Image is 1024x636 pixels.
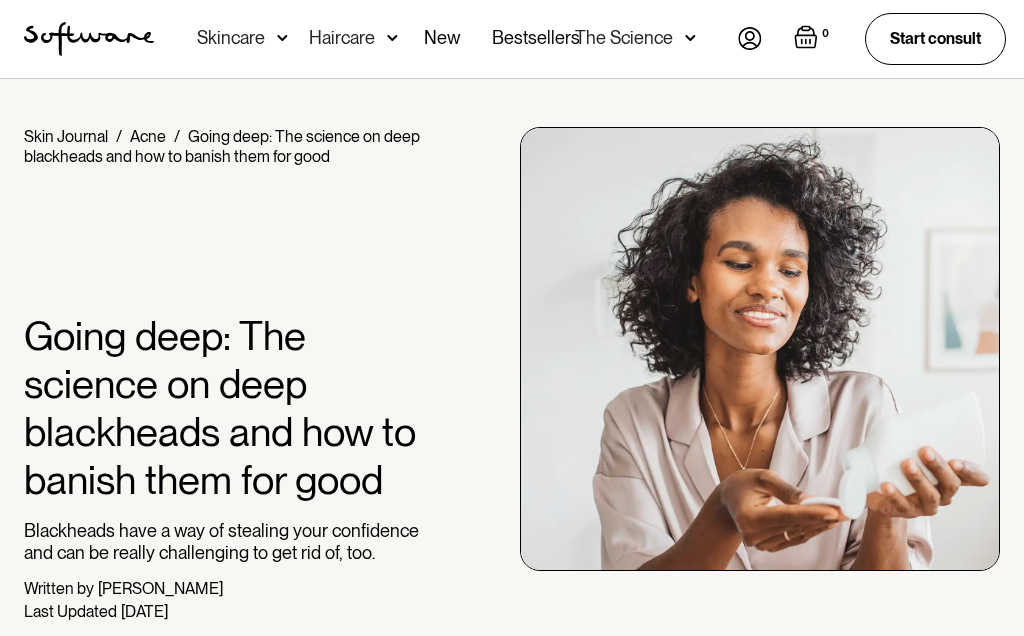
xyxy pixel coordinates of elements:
[98,579,223,598] div: [PERSON_NAME]
[130,127,166,146] a: Acne
[865,13,1006,64] a: Start consult
[24,127,420,166] div: Going deep: The science on deep blackheads and how to banish them for good
[575,28,673,48] div: The Science
[24,602,117,621] div: Last Updated
[818,25,833,43] div: 0
[685,28,696,48] img: arrow down
[24,22,154,56] a: home
[174,127,180,146] div: /
[24,520,421,563] p: Blackheads have a way of stealing your confidence and can be really challenging to get rid of, too.
[197,28,265,48] div: Skincare
[309,28,375,48] div: Haircare
[387,28,398,48] img: arrow down
[24,22,154,56] img: Software Logo
[121,602,168,621] div: [DATE]
[24,579,94,598] div: Written by
[24,127,108,146] a: Skin Journal
[24,312,421,504] h1: Going deep: The science on deep blackheads and how to banish them for good
[116,127,122,146] div: /
[277,28,288,48] img: arrow down
[794,25,833,53] a: Open empty cart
